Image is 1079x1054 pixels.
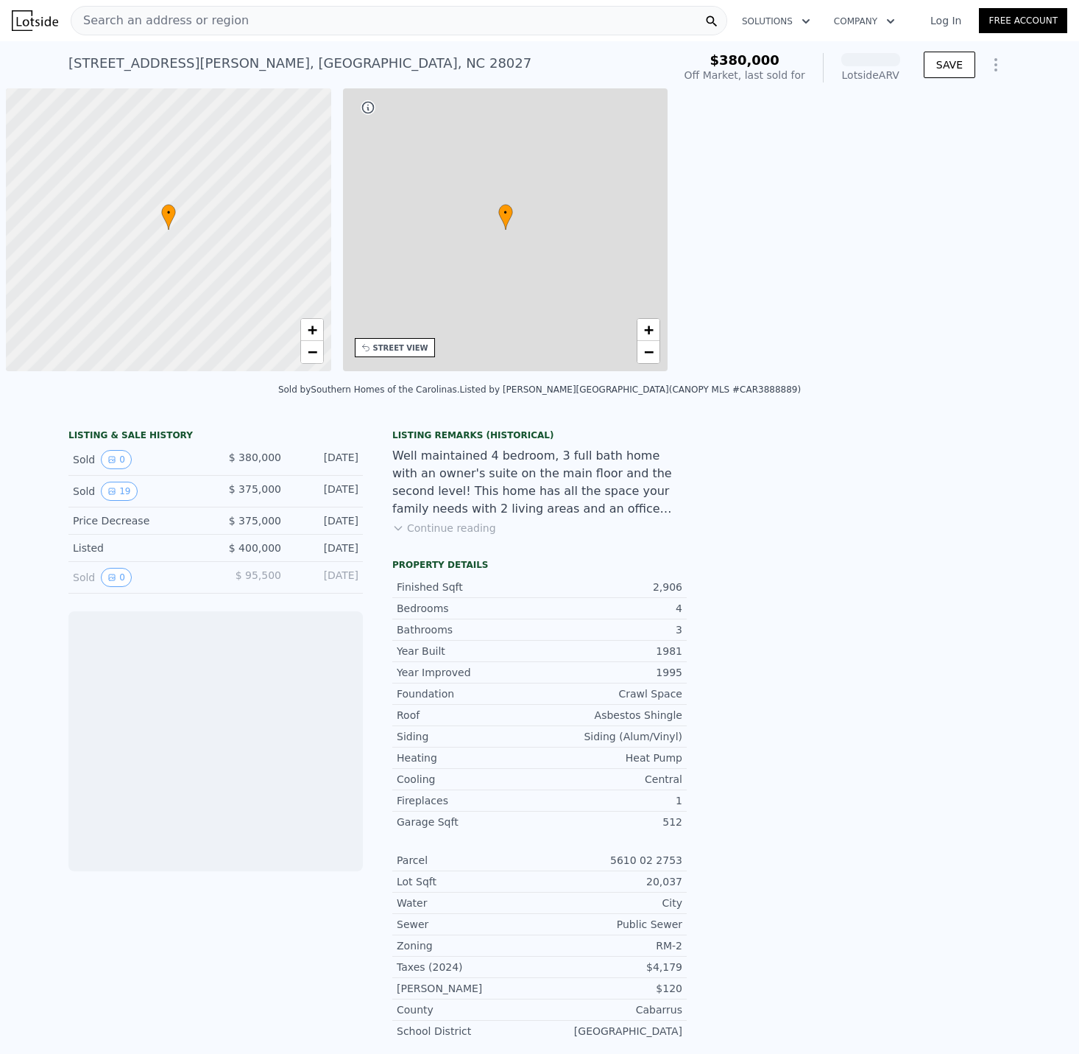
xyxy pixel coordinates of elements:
div: Year Built [397,644,539,658]
div: County [397,1002,539,1017]
span: • [498,206,513,219]
span: − [307,342,316,361]
button: Company [822,8,907,35]
span: $380,000 [710,52,779,68]
span: + [307,320,316,339]
div: 2,906 [539,580,682,594]
div: $120 [539,981,682,996]
div: [DATE] [293,482,358,501]
a: Zoom out [301,341,323,363]
button: Solutions [730,8,822,35]
div: Fireplaces [397,793,539,808]
div: Garage Sqft [397,815,539,829]
div: Listing Remarks (Historical) [392,429,687,441]
div: Sold [73,450,204,469]
div: • [498,204,513,230]
button: Continue reading [392,521,496,535]
div: [STREET_ADDRESS][PERSON_NAME] , [GEOGRAPHIC_DATA] , NC 28027 [68,53,531,74]
div: Heating [397,751,539,765]
div: Foundation [397,686,539,701]
div: Taxes (2024) [397,960,539,974]
div: Well maintained 4 bedroom, 3 full bath home with an owner's suite on the main floor and the secon... [392,447,687,518]
span: $ 380,000 [229,452,281,463]
div: Siding [397,729,539,744]
button: View historical data [101,568,132,587]
div: Roof [397,708,539,723]
div: 4 [539,601,682,616]
button: SAVE [924,52,975,78]
div: Asbestos Shingle [539,708,682,723]
div: School District [397,1024,539,1039]
div: [GEOGRAPHIC_DATA] [539,1024,682,1039]
div: Listed [73,541,204,555]
span: Search an address or region [71,12,249,29]
div: Bedrooms [397,601,539,616]
div: Cooling [397,772,539,787]
div: Crawl Space [539,686,682,701]
a: Zoom in [637,319,659,341]
div: Off Market, last sold for [684,68,805,82]
div: Sold [73,568,204,587]
div: LISTING & SALE HISTORY [68,429,363,444]
div: Heat Pump [539,751,682,765]
div: Year Improved [397,665,539,680]
div: Property details [392,559,687,571]
div: Lotside ARV [841,68,900,82]
span: + [644,320,654,339]
a: Zoom out [637,341,659,363]
div: Bathrooms [397,622,539,637]
div: $4,179 [539,960,682,974]
span: $ 400,000 [229,542,281,554]
div: Cabarrus [539,1002,682,1017]
div: [DATE] [293,450,358,469]
button: View historical data [101,482,137,501]
span: $ 95,500 [236,569,281,581]
span: − [644,342,654,361]
div: [PERSON_NAME] [397,981,539,996]
div: [DATE] [293,513,358,528]
div: Water [397,896,539,910]
a: Log In [913,13,979,28]
div: Sewer [397,917,539,932]
div: STREET VIEW [373,342,428,354]
div: 3 [539,622,682,637]
div: 20,037 [539,874,682,889]
div: 5610 02 2753 [539,853,682,868]
img: Lotside [840,927,887,974]
div: Siding (Alum/Vinyl) [539,729,682,744]
div: Sold by Southern Homes of the Carolinas . [278,384,460,395]
div: City [539,896,682,910]
span: • [161,206,176,219]
span: $ 375,000 [229,483,281,495]
div: [DATE] [293,541,358,555]
div: [DATE] [293,568,358,587]
div: Price Decrease [73,513,204,528]
div: • [161,204,176,230]
div: Parcel [397,853,539,868]
button: View historical data [101,450,132,469]
div: 1995 [539,665,682,680]
div: Central [539,772,682,787]
div: Lot Sqft [397,874,539,889]
a: Free Account [979,8,1067,33]
img: Lotside [12,10,58,31]
div: RM-2 [539,938,682,953]
div: Zoning [397,938,539,953]
a: Zoom in [301,319,323,341]
span: $ 375,000 [229,515,281,527]
div: Listed by [PERSON_NAME][GEOGRAPHIC_DATA] (CANOPY MLS #CAR3888889) [460,384,802,395]
div: Public Sewer [539,917,682,932]
div: 1 [539,793,682,808]
div: Sold [73,482,204,501]
div: 1981 [539,644,682,658]
div: Finished Sqft [397,580,539,594]
div: 512 [539,815,682,829]
button: Show Options [981,50,1011,80]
